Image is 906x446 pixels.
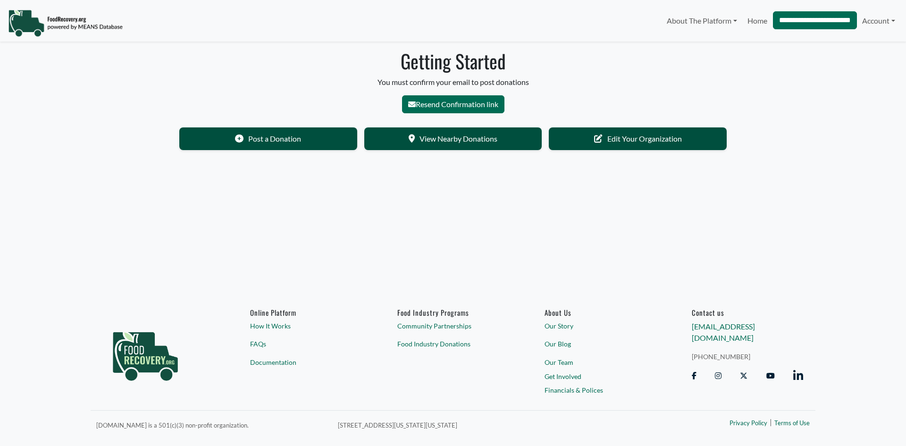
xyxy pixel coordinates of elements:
a: Get Involved [545,371,656,381]
h6: Online Platform [250,308,361,317]
a: [PHONE_NUMBER] [692,352,803,362]
a: Edit Your Organization [549,127,727,150]
img: NavigationLogo_FoodRecovery-91c16205cd0af1ed486a0f1a7774a6544ea792ac00100771e7dd3ec7c0e58e41.png [8,9,123,37]
a: Post a Donation [179,127,357,150]
a: FAQs [250,339,361,349]
h1: Getting Started [147,50,759,72]
p: [DOMAIN_NAME] is a 501(c)(3) non-profit organization. [96,419,327,430]
img: food_recovery_green_logo-76242d7a27de7ed26b67be613a865d9c9037ba317089b267e0515145e5e51427.png [103,308,188,398]
a: [EMAIL_ADDRESS][DOMAIN_NAME] [692,322,755,342]
a: Our Story [545,321,656,331]
p: You must confirm your email to post donations [147,76,759,88]
a: Food Industry Donations [397,339,509,349]
a: Privacy Policy [730,419,767,429]
h6: Food Industry Programs [397,308,509,317]
a: Financials & Polices [545,385,656,395]
p: [STREET_ADDRESS][US_STATE][US_STATE] [338,419,629,430]
a: Our Team [545,357,656,367]
a: Our Blog [545,339,656,349]
span: | [770,417,772,428]
a: Documentation [250,357,361,367]
button: Resend Confirmation link [402,95,504,113]
a: View Nearby Donations [364,127,542,150]
a: How It Works [250,321,361,331]
h6: Contact us [692,308,803,317]
a: Community Partnerships [397,321,509,331]
a: Terms of Use [774,419,810,429]
a: Home [742,11,772,30]
a: About Us [545,308,656,317]
a: Account [857,11,900,30]
a: About The Platform [662,11,742,30]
